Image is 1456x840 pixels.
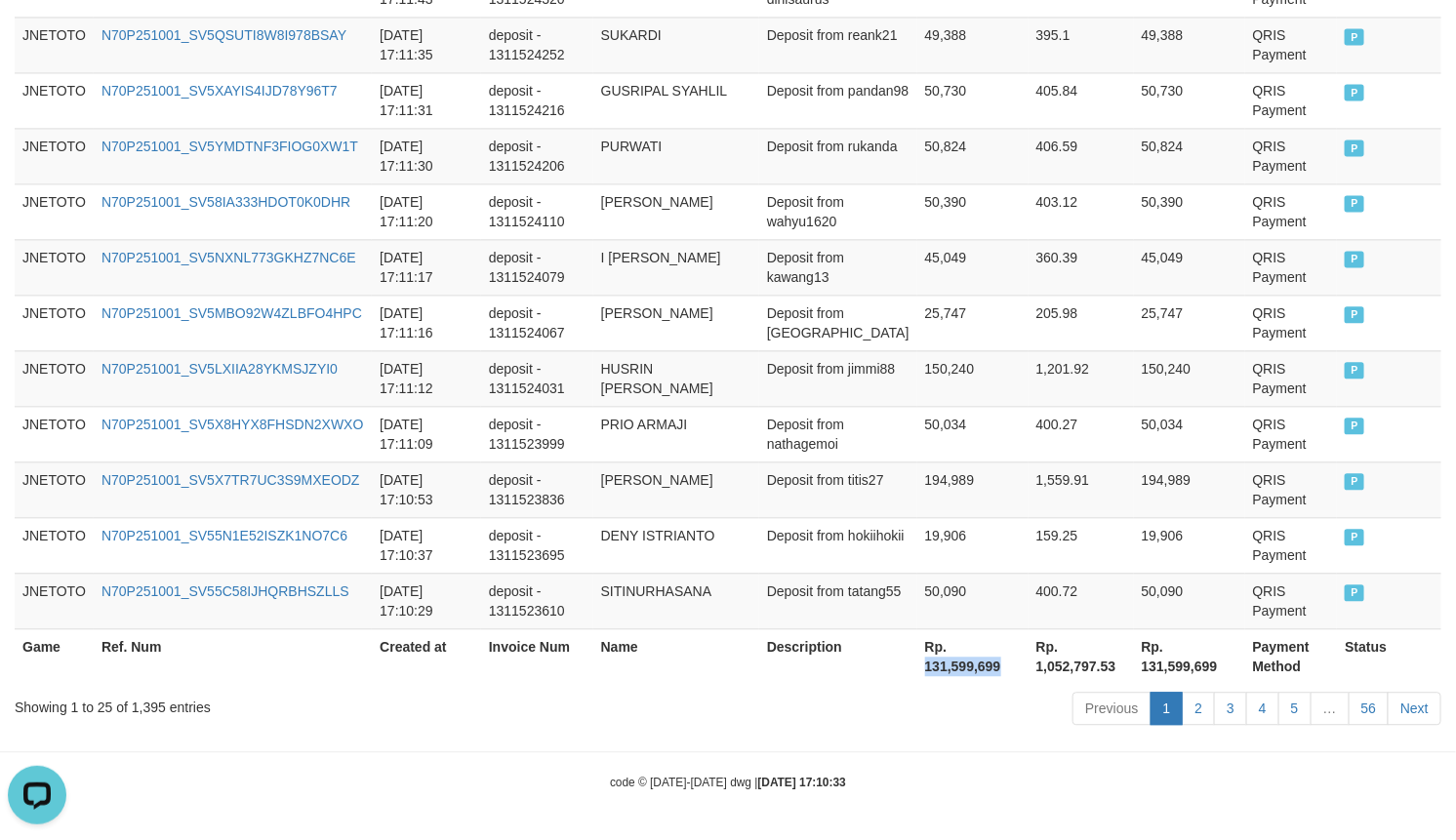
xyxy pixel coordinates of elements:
td: deposit - 1311523836 [481,461,593,517]
span: PAID [1345,251,1364,267]
td: 50,090 [917,573,1029,628]
td: 159.25 [1029,517,1134,573]
th: Payment Method [1245,628,1338,684]
td: deposit - 1311524031 [481,350,593,406]
td: QRIS Payment [1245,573,1338,628]
span: PAID [1345,529,1364,545]
td: GUSRIPAL SYAHLIL [593,72,759,128]
a: N70P251001_SV5QSUTI8W8I978BSAY [101,27,346,43]
small: code © [DATE]-[DATE] dwg | [610,776,846,789]
td: Deposit from wahyu1620 [759,183,917,239]
th: Name [593,628,759,684]
td: 395.1 [1029,17,1134,72]
td: QRIS Payment [1245,72,1338,128]
a: N70P251001_SV58IA333HDOT0K0DHR [101,194,350,210]
td: 150,240 [1134,350,1245,406]
td: 49,388 [917,17,1029,72]
a: N70P251001_SV55N1E52ISZK1NO7C6 [101,528,347,543]
td: 50,034 [917,406,1029,461]
td: 50,034 [1134,406,1245,461]
td: 50,730 [917,72,1029,128]
td: [PERSON_NAME] [593,183,759,239]
td: JNETOTO [15,406,94,461]
td: [DATE] 17:11:09 [372,406,481,461]
a: N70P251001_SV5MBO92W4ZLBFO4HPC [101,305,362,321]
th: Rp. 1,052,797.53 [1029,628,1134,684]
td: SUKARDI [593,17,759,72]
a: N70P251001_SV5X8HYX8FHSDN2XWXO [101,417,363,432]
th: Rp. 131,599,699 [917,628,1029,684]
div: Showing 1 to 25 of 1,395 entries [15,690,592,717]
a: N70P251001_SV55C58IJHQRBHSZLLS [101,583,349,599]
td: 1,201.92 [1029,350,1134,406]
td: [DATE] 17:11:35 [372,17,481,72]
td: deposit - 1311523610 [481,573,593,628]
td: Deposit from nathagemoi [759,406,917,461]
td: [PERSON_NAME] [593,461,759,517]
td: Deposit from rukanda [759,128,917,183]
td: Deposit from reank21 [759,17,917,72]
td: DENY ISTRIANTO [593,517,759,573]
td: JNETOTO [15,461,94,517]
td: QRIS Payment [1245,406,1338,461]
td: JNETOTO [15,350,94,406]
a: N70P251001_SV5LXIIA28YKMSJZYI0 [101,361,338,377]
td: I [PERSON_NAME] [593,239,759,295]
td: Deposit from pandan98 [759,72,917,128]
td: deposit - 1311524067 [481,295,593,350]
td: Deposit from kawang13 [759,239,917,295]
span: PAID [1345,584,1364,601]
td: 45,049 [1134,239,1245,295]
span: PAID [1345,362,1364,379]
td: 400.72 [1029,573,1134,628]
td: 406.59 [1029,128,1134,183]
span: PAID [1345,28,1364,45]
td: [DATE] 17:11:20 [372,183,481,239]
td: 360.39 [1029,239,1134,295]
td: deposit - 1311524206 [481,128,593,183]
a: 3 [1214,692,1247,725]
a: N70P251001_SV5XAYIS4IJD78Y96T7 [101,83,338,99]
td: 1,559.91 [1029,461,1134,517]
td: 45,049 [917,239,1029,295]
td: 19,906 [917,517,1029,573]
td: deposit - 1311524079 [481,239,593,295]
a: 1 [1151,692,1184,725]
td: [DATE] 17:10:29 [372,573,481,628]
td: JNETOTO [15,17,94,72]
span: PAID [1345,84,1364,100]
td: [PERSON_NAME] [593,295,759,350]
td: 194,989 [1134,461,1245,517]
td: JNETOTO [15,517,94,573]
td: Deposit from tatang55 [759,573,917,628]
td: Deposit from titis27 [759,461,917,517]
th: Description [759,628,917,684]
td: QRIS Payment [1245,461,1338,517]
td: 25,747 [917,295,1029,350]
td: QRIS Payment [1245,128,1338,183]
strong: [DATE] 17:10:33 [758,776,846,789]
td: JNETOTO [15,295,94,350]
a: Next [1388,692,1441,725]
td: PURWATI [593,128,759,183]
td: 49,388 [1134,17,1245,72]
td: deposit - 1311524110 [481,183,593,239]
td: [DATE] 17:11:31 [372,72,481,128]
a: 5 [1278,692,1312,725]
a: … [1311,692,1350,725]
span: PAID [1345,195,1364,212]
a: N70P251001_SV5X7TR7UC3S9MXEODZ [101,472,360,488]
th: Ref. Num [94,628,372,684]
th: Rp. 131,599,699 [1134,628,1245,684]
td: 150,240 [917,350,1029,406]
th: Status [1337,628,1441,684]
td: 50,824 [917,128,1029,183]
button: Open LiveChat chat widget [8,8,66,66]
td: 50,390 [917,183,1029,239]
td: QRIS Payment [1245,239,1338,295]
td: deposit - 1311524252 [481,17,593,72]
td: 205.98 [1029,295,1134,350]
td: QRIS Payment [1245,17,1338,72]
th: Game [15,628,94,684]
td: deposit - 1311523695 [481,517,593,573]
